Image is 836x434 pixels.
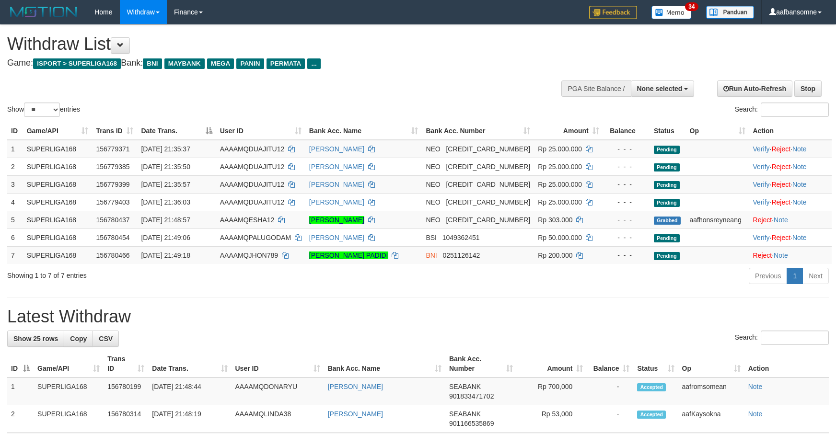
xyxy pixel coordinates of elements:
span: Pending [654,234,680,242]
td: aafromsomean [678,377,744,405]
th: Status [650,122,686,140]
td: - [587,405,633,433]
a: Verify [753,198,770,206]
span: Copy 5859457140486971 to clipboard [446,145,530,153]
span: [DATE] 21:49:18 [141,251,190,259]
td: SUPERLIGA168 [34,377,104,405]
span: Copy 5859457140486971 to clipboard [446,163,530,171]
th: Amount: activate to sort column ascending [534,122,603,140]
td: · [749,246,832,264]
span: NEO [426,181,440,188]
span: Copy 0251126142 to clipboard [442,251,480,259]
th: Op: activate to sort column ascending [686,122,749,140]
span: Copy 901166535869 to clipboard [449,420,494,427]
th: Amount: activate to sort column ascending [517,350,587,377]
td: · [749,211,832,228]
td: Rp 700,000 [517,377,587,405]
a: Note [792,198,807,206]
a: Reject [771,181,790,188]
a: Note [792,234,807,241]
span: AAAAMQDUAJITU12 [220,163,285,171]
td: [DATE] 21:48:19 [148,405,231,433]
select: Showentries [24,103,60,117]
td: 156780199 [104,377,148,405]
span: Accepted [637,383,666,391]
a: [PERSON_NAME] [328,410,383,418]
span: Pending [654,199,680,207]
th: User ID: activate to sort column ascending [232,350,324,377]
a: [PERSON_NAME] [309,198,364,206]
span: BSI [426,234,437,241]
th: Game/API: activate to sort column ascending [23,122,93,140]
span: MAYBANK [164,58,205,69]
div: - - - [607,233,646,242]
img: MOTION_logo.png [7,5,80,19]
span: 156779371 [96,145,129,153]
span: Rp 50.000.000 [538,234,582,241]
td: 5 [7,211,23,228]
th: Date Trans.: activate to sort column descending [137,122,216,140]
td: 156780314 [104,405,148,433]
div: - - - [607,197,646,207]
th: Bank Acc. Name: activate to sort column ascending [305,122,422,140]
span: Pending [654,252,680,260]
th: ID [7,122,23,140]
td: [DATE] 21:48:44 [148,377,231,405]
span: ISPORT > SUPERLIGA168 [33,58,121,69]
td: - [587,377,633,405]
th: Trans ID: activate to sort column ascending [92,122,137,140]
td: AAAAMQLINDA38 [232,405,324,433]
a: Reject [771,145,790,153]
span: None selected [637,85,683,92]
a: [PERSON_NAME] [309,163,364,171]
span: Copy 1049362451 to clipboard [442,234,480,241]
span: PANIN [236,58,264,69]
span: BNI [426,251,437,259]
a: [PERSON_NAME] [309,216,364,224]
td: aafKaysokna [678,405,744,433]
span: PERMATA [267,58,305,69]
div: - - - [607,180,646,189]
a: Note [748,410,763,418]
h1: Latest Withdraw [7,307,829,326]
th: Bank Acc. Number: activate to sort column ascending [445,350,517,377]
th: Trans ID: activate to sort column ascending [104,350,148,377]
img: panduan.png [706,6,754,19]
a: [PERSON_NAME] [309,181,364,188]
th: User ID: activate to sort column ascending [216,122,305,140]
a: Stop [794,80,822,97]
div: - - - [607,251,646,260]
th: ID: activate to sort column descending [7,350,34,377]
a: Reject [771,198,790,206]
td: 2 [7,405,34,433]
a: Verify [753,181,770,188]
a: Note [774,216,788,224]
td: · · [749,158,832,175]
span: [DATE] 21:35:50 [141,163,190,171]
h1: Withdraw List [7,34,548,54]
span: NEO [426,216,440,224]
span: Copy [70,335,87,343]
td: SUPERLIGA168 [23,140,93,158]
label: Show entries [7,103,80,117]
td: · · [749,175,832,193]
td: AAAAMQDONARYU [232,377,324,405]
a: Reject [753,251,772,259]
td: SUPERLIGA168 [23,158,93,175]
a: Verify [753,163,770,171]
a: Previous [749,268,787,284]
a: Next [802,268,829,284]
th: Game/API: activate to sort column ascending [34,350,104,377]
input: Search: [761,103,829,117]
div: PGA Site Balance / [561,80,630,97]
input: Search: [761,331,829,345]
td: 2 [7,158,23,175]
th: Date Trans.: activate to sort column ascending [148,350,231,377]
span: AAAAMQESHA12 [220,216,275,224]
a: Verify [753,234,770,241]
a: Note [774,251,788,259]
span: NEO [426,145,440,153]
a: Note [748,383,763,390]
td: SUPERLIGA168 [23,193,93,211]
span: Rp 25.000.000 [538,181,582,188]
